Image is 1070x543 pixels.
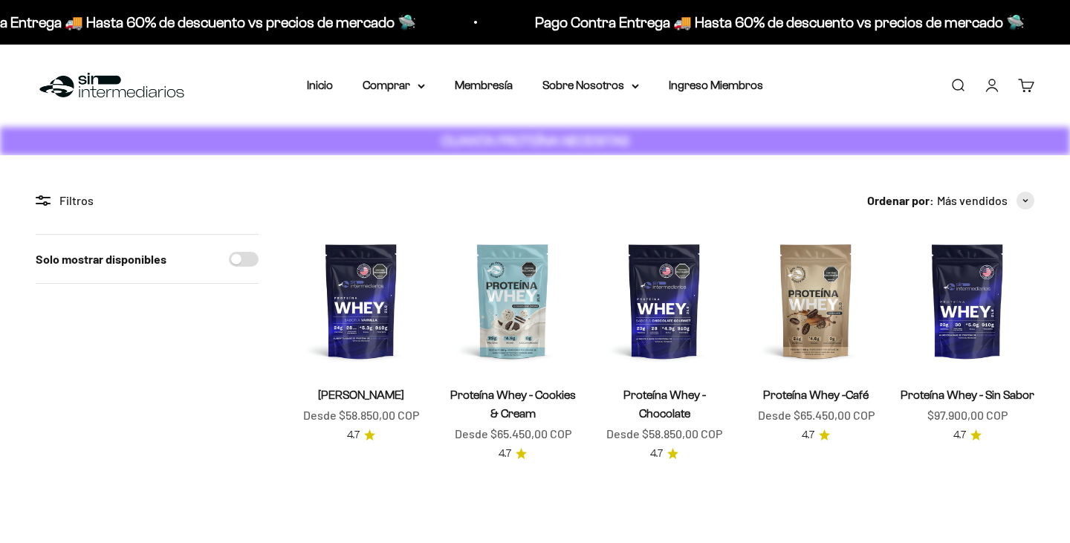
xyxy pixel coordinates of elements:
[307,79,333,91] a: Inicio
[535,10,1025,34] p: Pago Contra Entrega 🚚 Hasta 60% de descuento vs precios de mercado 🛸
[953,427,982,443] a: 4.74.7 de 5.0 estrellas
[953,427,966,443] span: 4.7
[450,388,576,420] a: Proteína Whey - Cookies & Cream
[455,424,571,443] sale-price: Desde $65.450,00 COP
[542,76,639,95] summary: Sobre Nosotros
[763,388,869,401] a: Proteína Whey -Café
[499,446,527,462] a: 4.74.7 de 5.0 estrellas
[363,76,425,95] summary: Comprar
[650,446,663,462] span: 4.7
[441,133,629,149] strong: CUANTA PROTEÍNA NECESITAS
[802,427,814,443] span: 4.7
[606,424,722,443] sale-price: Desde $58.850,00 COP
[499,446,511,462] span: 4.7
[867,191,934,210] span: Ordenar por:
[802,427,830,443] a: 4.74.7 de 5.0 estrellas
[901,388,1034,401] a: Proteína Whey - Sin Sabor
[758,406,875,425] sale-price: Desde $65.450,00 COP
[347,427,375,443] a: 4.74.7 de 5.0 estrellas
[927,406,1008,425] sale-price: $97.900,00 COP
[937,191,1008,210] span: Más vendidos
[650,446,678,462] a: 4.74.7 de 5.0 estrellas
[669,79,763,91] a: Ingreso Miembros
[303,406,419,425] sale-price: Desde $58.850,00 COP
[455,79,513,91] a: Membresía
[623,388,706,420] a: Proteína Whey - Chocolate
[36,191,259,210] div: Filtros
[36,250,166,269] label: Solo mostrar disponibles
[318,388,404,401] a: [PERSON_NAME]
[937,191,1034,210] button: Más vendidos
[347,427,360,443] span: 4.7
